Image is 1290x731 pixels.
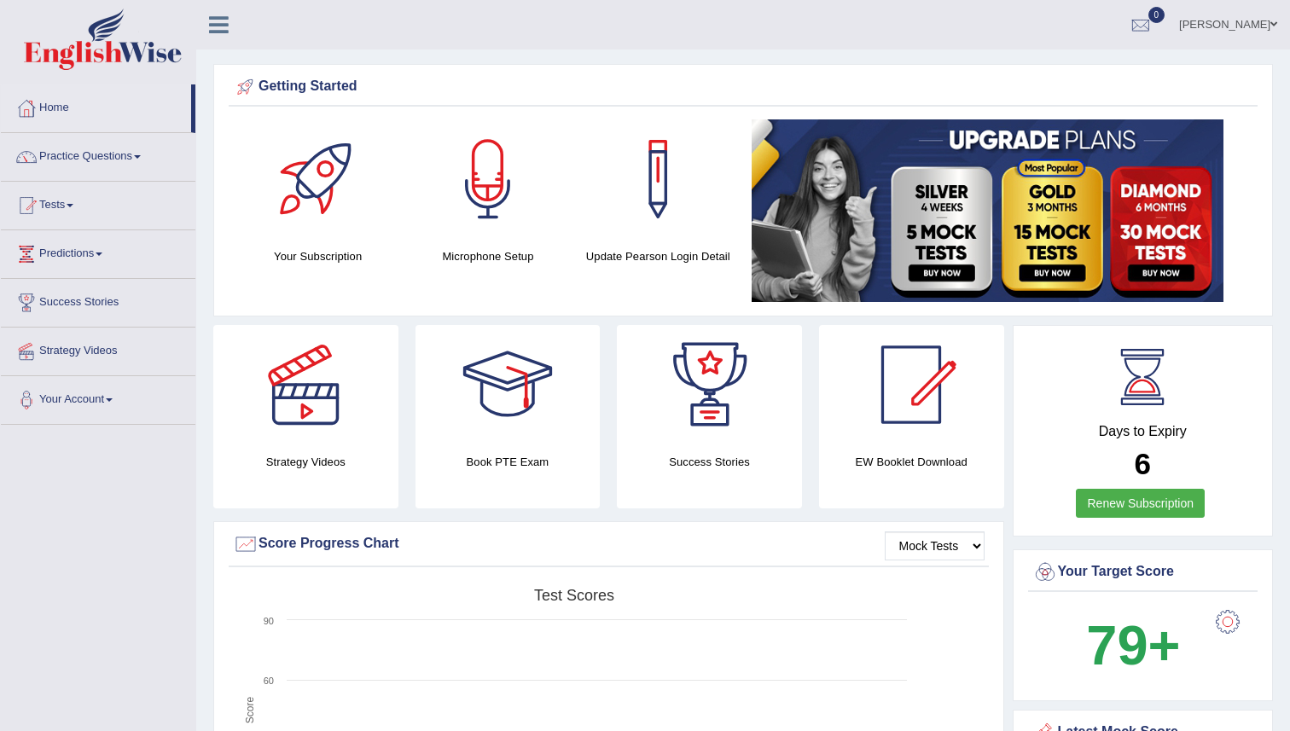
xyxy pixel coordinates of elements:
[1032,424,1254,439] h4: Days to Expiry
[411,247,564,265] h4: Microphone Setup
[1086,614,1180,676] b: 79+
[264,616,274,626] text: 90
[1,328,195,370] a: Strategy Videos
[1,133,195,176] a: Practice Questions
[233,531,985,557] div: Score Progress Chart
[617,453,802,471] h4: Success Stories
[264,676,274,686] text: 60
[1032,560,1254,585] div: Your Target Score
[534,587,614,604] tspan: Test scores
[244,697,256,724] tspan: Score
[1,376,195,419] a: Your Account
[1,182,195,224] a: Tests
[1,279,195,322] a: Success Stories
[415,453,601,471] h4: Book PTE Exam
[752,119,1223,302] img: small5.jpg
[233,74,1253,100] div: Getting Started
[582,247,735,265] h4: Update Pearson Login Detail
[213,453,398,471] h4: Strategy Videos
[1,84,191,127] a: Home
[241,247,394,265] h4: Your Subscription
[1,230,195,273] a: Predictions
[1135,447,1151,480] b: 6
[1148,7,1165,23] span: 0
[819,453,1004,471] h4: EW Booklet Download
[1076,489,1205,518] a: Renew Subscription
